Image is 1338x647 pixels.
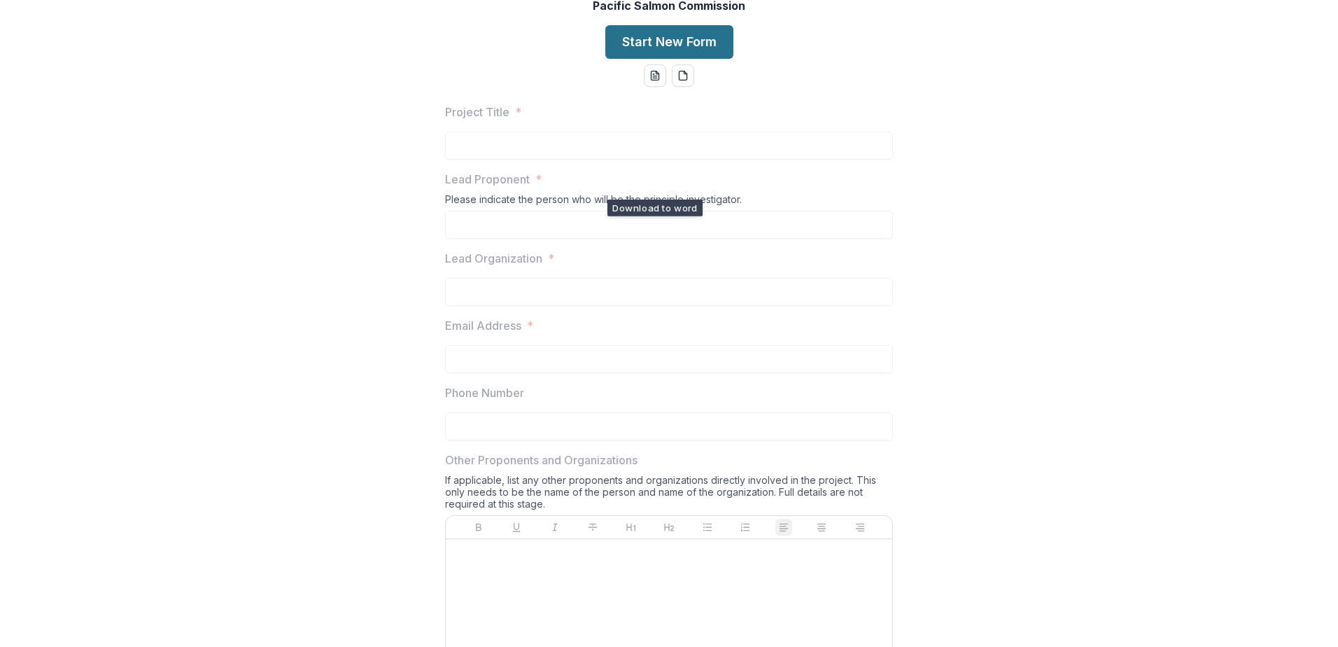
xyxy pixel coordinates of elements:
div: If applicable, list any other proponents and organizations directly involved in the project. This... [445,474,893,515]
button: Align Center [813,519,830,536]
p: Phone Number [445,384,524,401]
button: Start New Form [605,25,733,59]
button: Heading 2 [661,519,677,536]
button: Ordered List [737,519,754,536]
button: Align Left [775,519,792,536]
button: word-download [644,64,666,87]
button: pdf-download [672,64,694,87]
p: Lead Organization [445,250,542,267]
button: Strike [584,519,601,536]
button: Bold [470,519,487,536]
button: Underline [508,519,525,536]
div: Please indicate the person who will be the principle investigator. [445,193,893,211]
p: Lead Proponent [445,171,530,188]
p: Project Title [445,104,509,120]
button: Align Right [852,519,868,536]
button: Bullet List [699,519,716,536]
button: Heading 1 [623,519,640,536]
button: Italicize [547,519,563,536]
p: Email Address [445,317,521,334]
p: Other Proponents and Organizations [445,452,638,468]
